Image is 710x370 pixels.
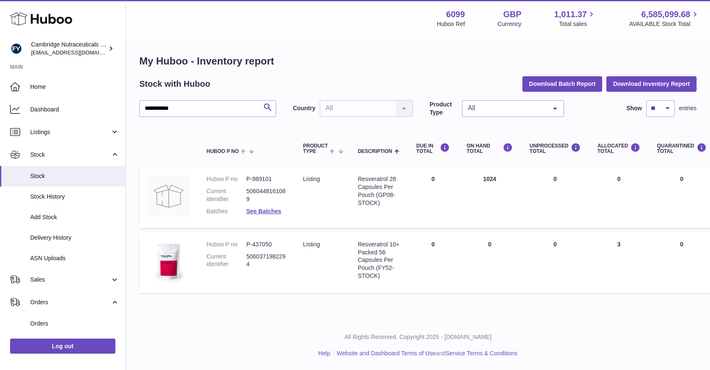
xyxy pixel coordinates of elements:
[437,20,465,28] div: Huboo Ref
[31,49,123,56] span: [EMAIL_ADDRESS][DOMAIN_NAME]
[629,9,700,28] a: 6,585,099.68 AVAILABLE Stock Total
[10,339,115,354] a: Log out
[446,9,465,20] strong: 6099
[358,175,399,207] div: Resveratrol 28 Capsules Per Pouch (GP08-STOCK)
[559,20,596,28] span: Total sales
[246,175,286,183] dd: P-989101
[629,20,700,28] span: AVAILABLE Stock Total
[641,9,690,20] span: 6,585,099.68
[30,234,119,242] span: Delivery History
[679,104,697,112] span: entries
[206,207,246,215] dt: Batches
[30,320,119,328] span: Orders
[30,298,110,306] span: Orders
[303,143,328,154] span: Product Type
[521,167,589,228] td: 0
[30,213,119,221] span: Add Stock
[206,149,239,154] span: Huboo P no
[446,350,518,357] a: Service Terms & Conditions
[246,208,281,215] a: See Batches
[206,241,246,248] dt: Huboo P no
[598,143,640,154] div: ALLOCATED Total
[467,143,513,154] div: ON HAND Total
[30,276,110,284] span: Sales
[358,241,399,280] div: Resveratrol 10+ Packed 56 Capsules Per Pouch (FY52-STOCK)
[246,253,286,269] dd: 5060371982294
[458,232,521,293] td: 0
[148,241,190,282] img: product image
[206,187,246,203] dt: Current identifier
[466,104,547,112] span: All
[458,167,521,228] td: 1024
[303,241,320,248] span: listing
[30,172,119,180] span: Stock
[408,167,458,228] td: 0
[530,143,581,154] div: UNPROCESSED Total
[626,104,642,112] label: Show
[246,241,286,248] dd: P-437050
[522,76,603,91] button: Download Batch Report
[657,143,707,154] div: QUARANTINED Total
[589,232,649,293] td: 3
[430,101,458,116] label: Product Type
[554,9,587,20] span: 1,011.37
[30,254,119,262] span: ASN Uploads
[30,151,110,159] span: Stock
[503,9,521,20] strong: GBP
[589,167,649,228] td: 0
[30,193,119,201] span: Stock History
[303,176,320,182] span: listing
[133,333,703,341] p: All Rights Reserved. Copyright 2025 - [DOMAIN_NAME]
[521,232,589,293] td: 0
[318,350,331,357] a: Help
[148,175,190,217] img: product image
[416,143,450,154] div: DUE IN TOTAL
[139,78,210,90] h2: Stock with Huboo
[408,232,458,293] td: 0
[10,42,23,55] img: huboo@camnutra.com
[680,241,684,248] span: 0
[30,83,119,91] span: Home
[30,128,110,136] span: Listings
[680,176,684,182] span: 0
[246,187,286,203] dd: 5060448161089
[554,9,597,28] a: 1,011.37 Total sales
[139,54,697,68] h1: My Huboo - Inventory report
[606,76,697,91] button: Download Inventory Report
[206,175,246,183] dt: Huboo P no
[334,349,517,357] li: and
[31,41,107,57] div: Cambridge Nutraceuticals Ltd
[337,350,436,357] a: Website and Dashboard Terms of Use
[498,20,522,28] div: Currency
[293,104,316,112] label: Country
[358,149,392,154] span: Description
[30,106,119,114] span: Dashboard
[206,253,246,269] dt: Current identifier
